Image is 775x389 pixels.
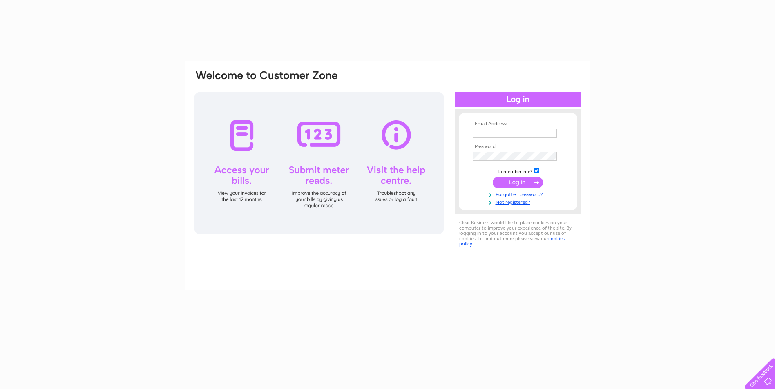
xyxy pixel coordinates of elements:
[473,190,565,198] a: Forgotten password?
[471,121,565,127] th: Email Address:
[455,216,581,251] div: Clear Business would like to place cookies on your computer to improve your experience of the sit...
[471,144,565,150] th: Password:
[471,167,565,175] td: Remember me?
[493,177,543,188] input: Submit
[473,198,565,206] a: Not registered?
[459,236,565,247] a: cookies policy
